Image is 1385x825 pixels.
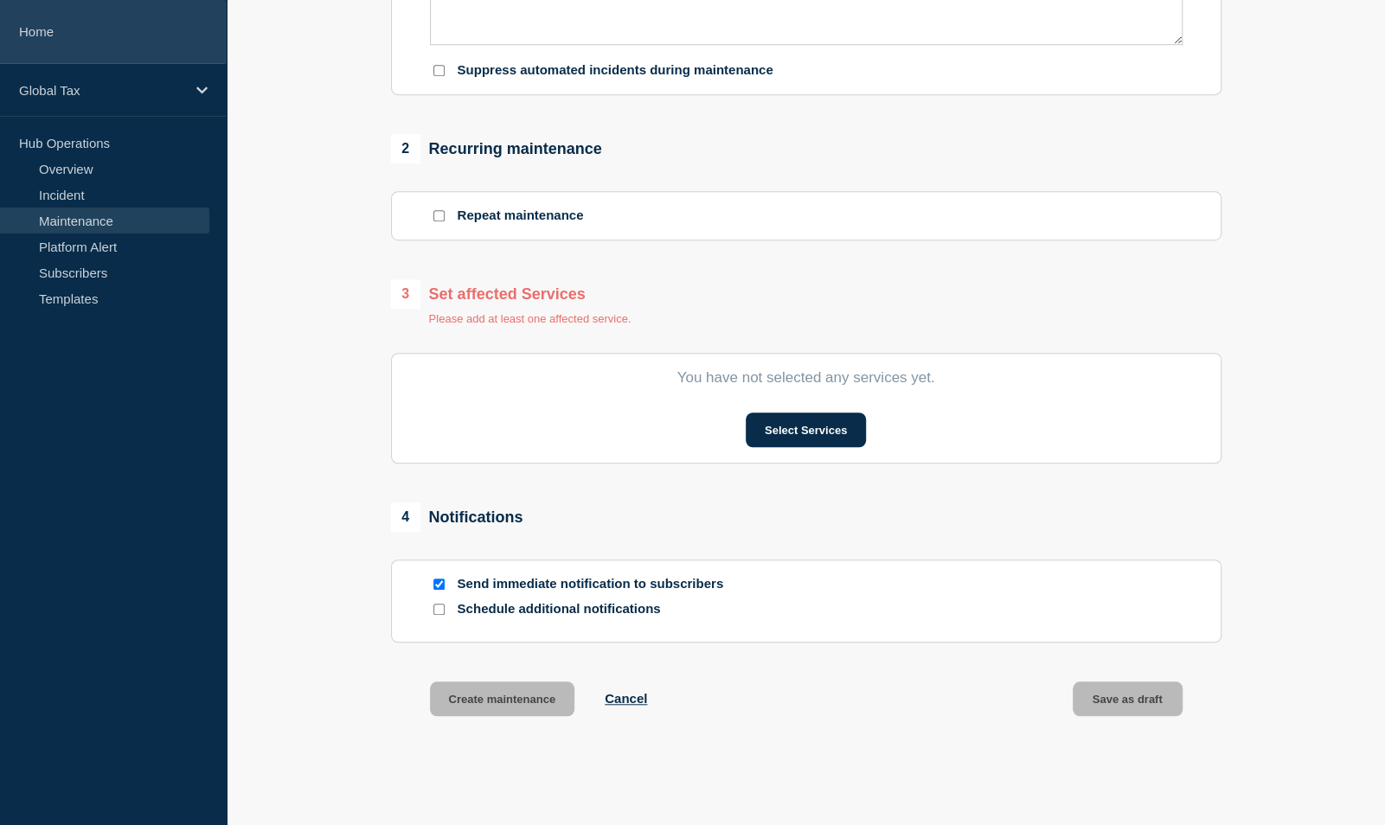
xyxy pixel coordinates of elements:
[433,210,445,221] input: Repeat maintenance
[19,83,185,98] p: Global Tax
[458,208,584,224] p: Repeat maintenance
[391,134,420,163] span: 2
[433,604,445,615] input: Schedule additional notifications
[605,691,647,706] button: Cancel
[458,62,773,79] p: Suppress automated incidents during maintenance
[433,579,445,590] input: Send immediate notification to subscribers
[391,502,420,532] span: 4
[391,502,523,532] div: Notifications
[391,279,420,309] span: 3
[433,65,445,76] input: Suppress automated incidents during maintenance
[458,576,734,592] p: Send immediate notification to subscribers
[430,369,1183,387] p: You have not selected any services yet.
[429,312,632,325] p: Please add at least one affected service.
[1073,681,1183,716] button: Save as draft
[458,601,734,617] p: Schedule additional notifications
[391,279,632,309] div: Set affected Services
[430,681,575,716] button: Create maintenance
[746,412,866,447] button: Select Services
[391,134,602,163] div: Recurring maintenance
